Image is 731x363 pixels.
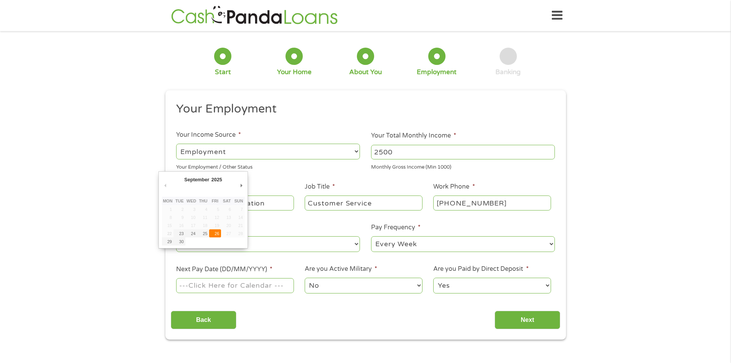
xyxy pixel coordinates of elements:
input: Use the arrow keys to pick a date [176,278,294,293]
button: 30 [173,237,185,245]
label: Pay Frequency [371,224,421,232]
label: Are you Active Military [305,265,377,273]
button: 24 [185,229,197,237]
button: 29 [162,237,174,245]
div: Employment [417,68,457,76]
button: 26 [209,229,221,237]
label: Job Title [305,183,335,191]
label: Are you Paid by Direct Deposit [433,265,528,273]
input: (231) 754-4010 [433,196,551,210]
abbr: Saturday [223,199,231,203]
abbr: Friday [212,199,218,203]
input: Back [171,311,236,330]
abbr: Tuesday [175,199,184,203]
div: Your Home [277,68,312,76]
label: Next Pay Date (DD/MM/YYYY) [176,265,272,273]
div: Banking [495,68,521,76]
button: Previous Month [162,180,169,191]
label: Your Income Source [176,131,241,139]
input: 1800 [371,145,555,159]
div: September [183,174,210,185]
button: 23 [173,229,185,237]
abbr: Wednesday [186,199,196,203]
div: Monthly Gross Income (Min 1000) [371,161,555,171]
div: Start [215,68,231,76]
button: 25 [197,229,209,237]
button: Next Month [238,180,245,191]
div: 2025 [210,174,223,185]
abbr: Monday [163,199,172,203]
label: Your Total Monthly Income [371,132,456,140]
div: Your Employment / Other Status [176,161,360,171]
input: Next [495,311,560,330]
abbr: Thursday [199,199,207,203]
abbr: Sunday [234,199,243,203]
div: About You [349,68,382,76]
img: GetLoanNow Logo [169,5,340,27]
label: Work Phone [433,183,475,191]
input: Cashier [305,196,422,210]
h2: Your Employment [176,101,549,117]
